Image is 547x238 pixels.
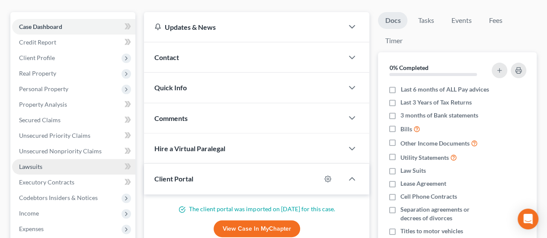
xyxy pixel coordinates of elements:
[12,143,135,159] a: Unsecured Nonpriority Claims
[400,153,449,162] span: Utility Statements
[154,22,333,32] div: Updates & News
[378,32,409,49] a: Timer
[12,19,135,35] a: Case Dashboard
[154,205,359,213] p: The client portal was imported on [DATE] for this case.
[19,116,61,124] span: Secured Claims
[389,64,428,71] strong: 0% Completed
[154,144,225,152] span: Hire a Virtual Paralegal
[154,175,193,183] span: Client Portal
[400,139,470,148] span: Other Income Documents
[400,205,489,222] span: Separation agreements or decrees of divorces
[19,70,56,77] span: Real Property
[378,12,407,29] a: Docs
[518,209,538,229] div: Open Intercom Messenger
[12,159,135,175] a: Lawsuits
[400,111,478,120] span: 3 months of Bank statements
[214,220,300,238] a: View Case in MyChapter
[482,12,509,29] a: Fees
[19,23,62,30] span: Case Dashboard
[12,112,135,128] a: Secured Claims
[12,35,135,50] a: Credit Report
[19,178,74,186] span: Executory Contracts
[400,166,426,175] span: Law Suits
[444,12,478,29] a: Events
[12,97,135,112] a: Property Analysis
[19,147,102,155] span: Unsecured Nonpriority Claims
[19,132,90,139] span: Unsecured Priority Claims
[19,38,56,46] span: Credit Report
[400,227,463,235] span: Titles to motor vehicles
[19,194,98,201] span: Codebtors Insiders & Notices
[19,101,67,108] span: Property Analysis
[400,192,457,201] span: Cell Phone Contracts
[154,114,188,122] span: Comments
[12,128,135,143] a: Unsecured Priority Claims
[12,175,135,190] a: Executory Contracts
[19,163,42,170] span: Lawsuits
[400,85,489,94] span: Last 6 months of ALL Pay advices
[19,225,44,232] span: Expenses
[400,179,446,188] span: Lease Agreement
[19,54,55,61] span: Client Profile
[19,85,68,92] span: Personal Property
[154,53,179,61] span: Contact
[411,12,441,29] a: Tasks
[154,83,187,92] span: Quick Info
[19,209,39,217] span: Income
[400,98,472,107] span: Last 3 Years of Tax Returns
[400,125,412,133] span: Bills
